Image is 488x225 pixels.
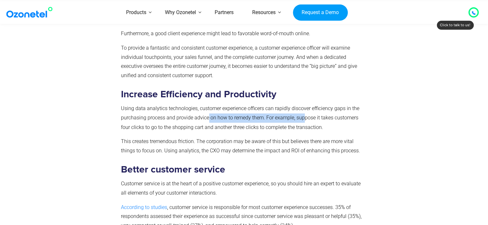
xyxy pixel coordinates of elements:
strong: Better customer service [121,165,225,174]
a: Products [117,1,156,24]
strong: Increased customer satisfaction [121,0,259,10]
a: Why Ozonetel [156,1,205,24]
p: Customer service is at the heart of a positive customer experience, so you should hire an expert ... [121,179,364,197]
a: Partners [205,1,243,24]
a: Resources [243,1,285,24]
strong: Increase Efficiency and Productivity [121,90,276,99]
p: Using data analytics technologies, customer experience officers can rapidly discover efficiency g... [121,104,364,132]
a: Request a Demo [293,4,348,21]
p: Furthermore, a good client experience might lead to favorable word-of-mouth online. [121,29,364,38]
p: This creates tremendous friction. The corporation may be aware of this but believes there are mor... [121,137,364,155]
a: According to studies [121,204,167,210]
p: To provide a fantastic and consistent customer experience, a customer experience officer will exa... [121,44,364,80]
